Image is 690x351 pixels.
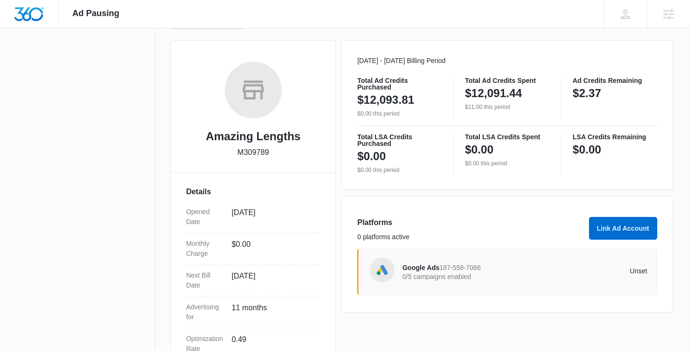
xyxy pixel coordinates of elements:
p: [DATE] - [DATE] Billing Period [357,56,657,66]
span: Google Ads [402,264,439,271]
p: M309789 [238,147,269,158]
p: $0.00 [573,142,601,157]
p: $0.00 [465,142,494,157]
dd: $0.00 [231,239,313,259]
p: $0.00 this period [465,159,550,168]
h2: Amazing Lengths [206,128,301,145]
p: $0.00 [357,149,386,164]
p: 0/5 campaigns enabled [402,273,524,280]
div: Advertising for11 months [186,297,320,328]
p: $12,093.81 [357,92,414,108]
span: Ad Pausing [73,9,120,18]
dt: Advertising for [186,302,224,322]
dt: Opened Date [186,207,224,227]
p: $11.00 this period [465,103,550,111]
p: Total LSA Credits Spent [465,134,550,140]
div: Next Bill Date[DATE] [186,265,320,297]
p: $2.37 [573,86,601,101]
dt: Next Bill Date [186,270,224,290]
dd: 11 months [231,302,313,322]
button: Link Ad Account [589,217,657,240]
h3: Platforms [357,217,583,228]
a: Google AdsGoogle Ads187-558-70660/5 campaigns enabledUnset [357,249,657,295]
div: Opened Date[DATE] [186,201,320,233]
p: $0.00 this period [357,109,442,118]
dd: [DATE] [231,270,313,290]
p: Total Ad Credits Purchased [357,77,442,90]
p: $12,091.44 [465,86,522,101]
img: Google Ads [375,263,389,277]
h3: Details [186,186,320,198]
p: 0 platforms active [357,232,583,242]
dt: Monthly Charge [186,239,224,259]
p: Total LSA Credits Purchased [357,134,442,147]
p: Ad Credits Remaining [573,77,657,84]
p: LSA Credits Remaining [573,134,657,140]
div: Monthly Charge$0.00 [186,233,320,265]
p: Unset [525,268,647,274]
p: $0.00 this period [357,166,442,174]
p: Total Ad Credits Spent [465,77,550,84]
span: 187-558-7066 [440,264,481,271]
dd: [DATE] [231,207,313,227]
